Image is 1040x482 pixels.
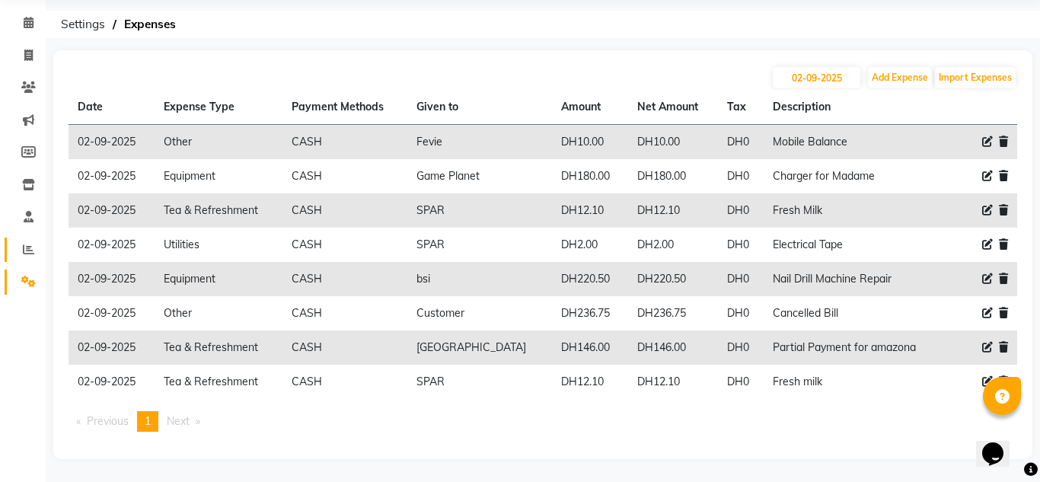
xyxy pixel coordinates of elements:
td: 02-09-2025 [69,330,155,365]
td: 02-09-2025 [69,228,155,262]
td: Nail Drill Machine Repair [764,262,946,296]
td: DH12.10 [628,193,718,228]
td: 02-09-2025 [69,193,155,228]
th: Description [764,90,946,125]
td: DH146.00 [628,330,718,365]
th: Expense Type [155,90,282,125]
td: DH180.00 [628,159,718,193]
td: Partial Payment for amazona [764,330,946,365]
td: DH0 [718,159,764,193]
th: Amount [552,90,628,125]
td: SPAR [407,365,552,399]
th: Date [69,90,155,125]
td: CASH [282,296,407,330]
td: DH12.10 [628,365,718,399]
td: bsi [407,262,552,296]
button: Import Expenses [935,67,1016,88]
td: DH180.00 [552,159,628,193]
button: Add Expense [868,67,932,88]
td: DH146.00 [552,330,628,365]
td: DH12.10 [552,193,628,228]
td: CASH [282,228,407,262]
td: 02-09-2025 [69,125,155,160]
nav: Pagination [69,411,1017,432]
td: Fevie [407,125,552,160]
td: DH0 [718,262,764,296]
span: Next [167,414,190,428]
td: Equipment [155,262,282,296]
td: Game Planet [407,159,552,193]
td: Utilities [155,228,282,262]
td: DH0 [718,125,764,160]
td: Cancelled Bill [764,296,946,330]
th: Payment Methods [282,90,407,125]
td: Other [155,125,282,160]
span: 1 [145,414,151,428]
td: DH10.00 [628,125,718,160]
th: Tax [718,90,764,125]
td: Electrical Tape [764,228,946,262]
td: Fresh Milk [764,193,946,228]
td: CASH [282,159,407,193]
td: 02-09-2025 [69,262,155,296]
td: DH0 [718,193,764,228]
iframe: chat widget [976,421,1025,467]
td: DH2.00 [552,228,628,262]
td: 02-09-2025 [69,159,155,193]
td: SPAR [407,228,552,262]
td: DH0 [718,228,764,262]
input: PLACEHOLDER.DATE [773,67,860,88]
td: 02-09-2025 [69,365,155,399]
td: Other [155,296,282,330]
td: 02-09-2025 [69,296,155,330]
td: DH220.50 [552,262,628,296]
td: CASH [282,365,407,399]
td: DH0 [718,365,764,399]
td: CASH [282,193,407,228]
td: SPAR [407,193,552,228]
td: Charger for Madame [764,159,946,193]
td: DH2.00 [628,228,718,262]
th: Given to [407,90,552,125]
th: Net Amount [628,90,718,125]
span: Expenses [116,11,183,38]
td: Customer [407,296,552,330]
td: Tea & Refreshment [155,330,282,365]
td: DH0 [718,296,764,330]
span: Previous [87,414,129,428]
td: Fresh milk [764,365,946,399]
td: DH0 [718,330,764,365]
td: Mobile Balance [764,125,946,160]
td: CASH [282,262,407,296]
td: DH236.75 [628,296,718,330]
td: CASH [282,330,407,365]
td: DH236.75 [552,296,628,330]
td: [GEOGRAPHIC_DATA] [407,330,552,365]
td: Equipment [155,159,282,193]
td: Tea & Refreshment [155,365,282,399]
td: DH10.00 [552,125,628,160]
td: DH220.50 [628,262,718,296]
td: Tea & Refreshment [155,193,282,228]
td: DH12.10 [552,365,628,399]
span: Settings [53,11,113,38]
td: CASH [282,125,407,160]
